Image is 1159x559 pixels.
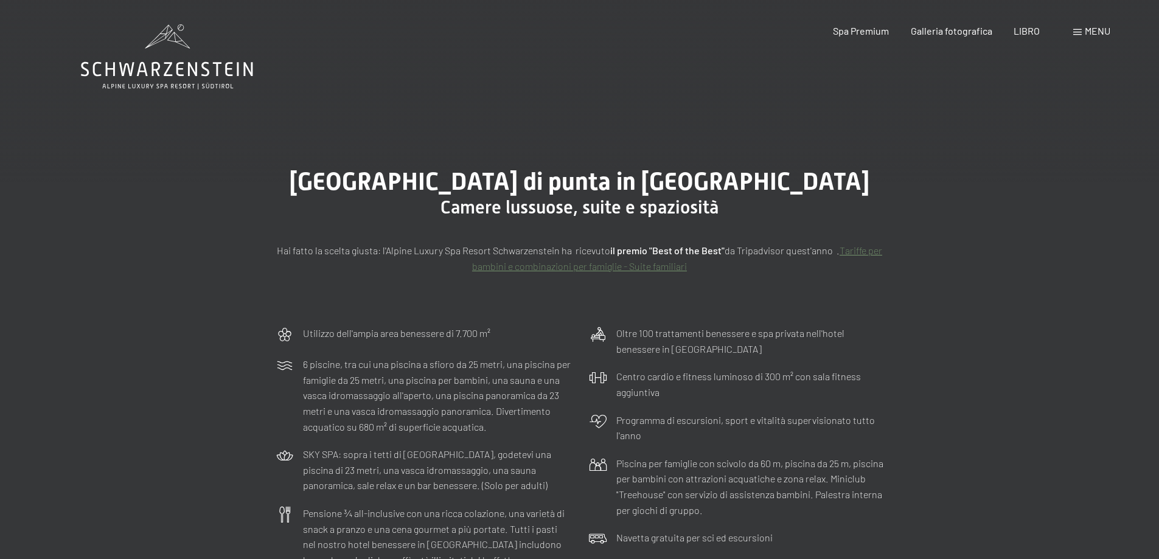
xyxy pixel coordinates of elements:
a: Tariffe per bambini e combinazioni per famiglie - Suite familiari [472,245,882,272]
font: menu [1085,25,1110,36]
font: Utilizzo dell'ampia area benessere di 7.700 m² [303,327,490,339]
font: 6 piscine, tra cui una piscina a sfioro da 25 metri, una piscina per famiglie da 25 metri, una pi... [303,358,571,432]
font: Camere lussuose, suite e spaziosità [440,196,719,218]
a: Spa Premium [833,25,889,36]
font: Piscina per famiglie con scivolo da 60 m, piscina da 25 m, piscina per bambini con attrazioni acq... [616,457,883,516]
font: Centro cardio e fitness luminoso di 300 m² con sala fitness aggiuntiva [616,370,861,398]
font: Hai fatto la scelta giusta: l'Alpine Luxury Spa Resort Schwarzenstein ha ricevuto [277,245,610,256]
a: Galleria fotografica [911,25,992,36]
font: [GEOGRAPHIC_DATA] di punta in [GEOGRAPHIC_DATA] [290,167,869,196]
font: il premio "Best of the Best" [610,245,725,256]
a: LIBRO [1014,25,1040,36]
font: Navetta gratuita per sci ed escursioni [616,532,773,543]
font: Oltre 100 trattamenti benessere e spa privata nell'hotel benessere in [GEOGRAPHIC_DATA] [616,327,844,355]
font: SKY SPA: sopra i tetti di [GEOGRAPHIC_DATA], godetevi una piscina di 23 metri, una vasca idromass... [303,448,551,491]
font: da Tripadvisor quest'anno . [725,245,840,256]
font: Programma di escursioni, sport e vitalità supervisionato tutto l'anno [616,414,875,442]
